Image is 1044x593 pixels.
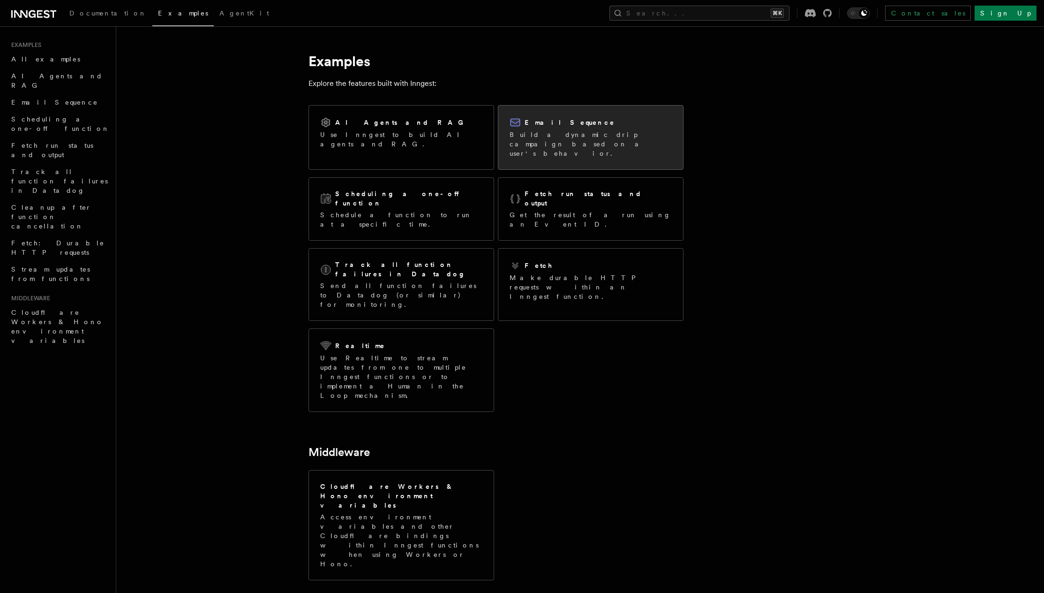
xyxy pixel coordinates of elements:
h2: AI Agents and RAG [335,118,468,127]
span: Fetch: Durable HTTP requests [11,239,105,256]
span: Middleware [8,295,50,302]
span: Examples [8,41,41,49]
h2: Track all function failures in Datadog [335,260,482,279]
span: Cloudflare Workers & Hono environment variables [11,309,104,344]
span: Scheduling a one-off function [11,115,110,132]
span: All examples [11,55,80,63]
a: FetchMake durable HTTP requests within an Inngest function. [498,248,683,321]
a: Cloudflare Workers & Hono environment variablesAccess environment variables and other Cloudflare ... [308,470,494,580]
p: Make durable HTTP requests within an Inngest function. [510,273,672,301]
a: RealtimeUse Realtime to stream updates from one to multiple Inngest functions or to implement a H... [308,328,494,412]
a: Scheduling a one-off function [8,111,110,137]
a: AI Agents and RAGUse Inngest to build AI agents and RAG. [308,105,494,170]
a: Fetch: Durable HTTP requests [8,235,110,261]
span: Email Sequence [11,99,98,106]
span: AI Agents and RAG [11,72,103,89]
a: Scheduling a one-off functionSchedule a function to run at a specific time. [308,177,494,241]
p: Build a dynamic drip campaign based on a user's behavior. [510,130,672,158]
a: AI Agents and RAG [8,68,110,94]
a: Contact sales [885,6,971,21]
h2: Realtime [335,341,385,350]
h1: Examples [308,53,683,69]
h2: Fetch [525,261,553,270]
button: Toggle dark mode [847,8,870,19]
a: Cloudflare Workers & Hono environment variables [8,304,110,349]
h2: Scheduling a one-off function [335,189,482,208]
p: Use Realtime to stream updates from one to multiple Inngest functions or to implement a Human in ... [320,353,482,400]
a: Fetch run status and output [8,137,110,163]
a: Middleware [308,446,370,459]
span: AgentKit [219,9,269,17]
span: Cleanup after function cancellation [11,204,91,230]
h2: Cloudflare Workers & Hono environment variables [320,482,482,510]
a: Track all function failures in Datadog [8,163,110,199]
button: Search...⌘K [609,6,789,21]
h2: Fetch run status and output [525,189,672,208]
a: Documentation [64,3,152,25]
p: Access environment variables and other Cloudflare bindings within Inngest functions when using Wo... [320,512,482,569]
a: Email SequenceBuild a dynamic drip campaign based on a user's behavior. [498,105,683,170]
a: AgentKit [214,3,275,25]
a: Sign Up [975,6,1036,21]
p: Get the result of a run using an Event ID. [510,210,672,229]
p: Use Inngest to build AI agents and RAG. [320,130,482,149]
a: Stream updates from functions [8,261,110,287]
kbd: ⌘K [771,8,784,18]
a: Fetch run status and outputGet the result of a run using an Event ID. [498,177,683,241]
p: Explore the features built with Inngest: [308,77,683,90]
a: All examples [8,51,110,68]
span: Fetch run status and output [11,142,93,159]
span: Track all function failures in Datadog [11,168,108,194]
h2: Email Sequence [525,118,615,127]
p: Schedule a function to run at a specific time. [320,210,482,229]
span: Examples [158,9,208,17]
a: Track all function failures in DatadogSend all function failures to Datadog (or similar) for moni... [308,248,494,321]
a: Email Sequence [8,94,110,111]
a: Examples [152,3,214,26]
span: Documentation [69,9,147,17]
span: Stream updates from functions [11,266,90,282]
a: Cleanup after function cancellation [8,199,110,235]
p: Send all function failures to Datadog (or similar) for monitoring. [320,281,482,309]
